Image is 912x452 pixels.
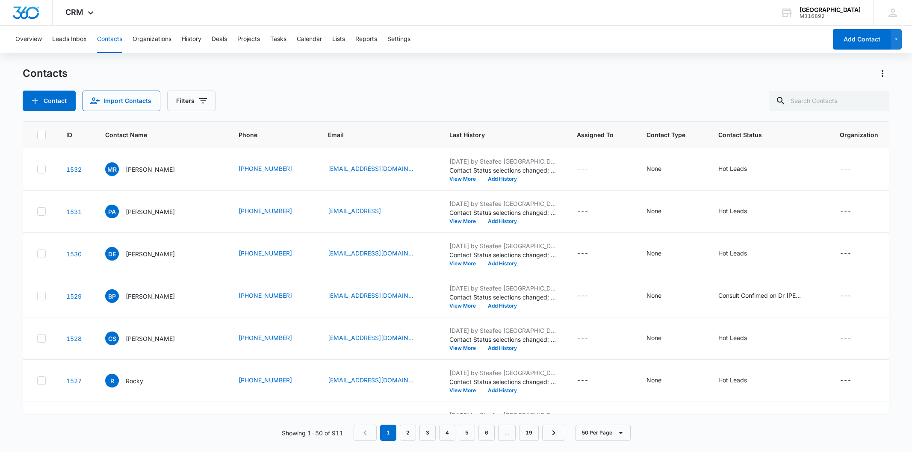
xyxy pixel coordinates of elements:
[577,376,588,386] div: ---
[577,291,604,301] div: Assigned To - - Select to Edit Field
[840,249,851,259] div: ---
[646,164,661,173] div: None
[840,333,851,343] div: ---
[66,250,82,258] a: Navigate to contact details page for Dominic Evans
[833,29,891,50] button: Add Contact
[449,130,544,139] span: Last History
[840,333,867,343] div: Organization - - Select to Edit Field
[646,206,677,217] div: Contact Type - None - Select to Edit Field
[328,164,413,173] a: [EMAIL_ADDRESS][DOMAIN_NAME]
[328,376,413,384] a: [EMAIL_ADDRESS][DOMAIN_NAME]
[576,425,631,441] button: 50 Per Page
[718,164,747,173] div: Hot Leads
[718,333,747,342] div: Hot Leads
[65,8,83,17] span: CRM
[482,346,523,351] button: Add History
[577,249,588,259] div: ---
[449,293,556,302] p: Contact Status selections changed; None was removed and Consult Confimed on Dr [PERSON_NAME] was ...
[133,26,171,53] button: Organizations
[840,376,867,386] div: Organization - - Select to Edit Field
[577,291,588,301] div: ---
[840,376,851,386] div: ---
[646,291,677,301] div: Contact Type - None - Select to Edit Field
[66,208,82,215] a: Navigate to contact details page for Patricia Altamirano
[239,206,292,215] a: [PHONE_NUMBER]
[646,333,677,343] div: Contact Type - None - Select to Edit Field
[419,425,436,441] a: Page 3
[718,376,762,386] div: Contact Status - Hot Leads - Select to Edit Field
[577,376,604,386] div: Assigned To - - Select to Edit Field
[718,249,747,258] div: Hot Leads
[577,333,588,343] div: ---
[769,91,889,111] input: Search Contacts
[449,241,556,250] p: [DATE] by Steafee [GEOGRAPHIC_DATA]
[449,219,482,224] button: View More
[105,205,190,218] div: Contact Name - Patricia Altamirano - Select to Edit Field
[239,164,307,174] div: Phone - +15123630106 - Select to Edit Field
[646,376,661,384] div: None
[840,164,867,174] div: Organization - - Select to Edit Field
[482,303,523,308] button: Add History
[577,164,588,174] div: ---
[15,26,42,53] button: Overview
[449,335,556,344] p: Contact Status selections changed; None was removed and Hot Leads was added.
[840,249,867,259] div: Organization - - Select to Edit Field
[328,333,429,343] div: Email - cynthiascales145@gmail.com - Select to Edit Field
[478,425,495,441] a: Page 6
[126,334,175,343] p: [PERSON_NAME]
[482,219,523,224] button: Add History
[126,249,175,258] p: [PERSON_NAME]
[400,425,416,441] a: Page 2
[270,26,286,53] button: Tasks
[182,26,201,53] button: History
[449,368,556,377] p: [DATE] by Steafee [GEOGRAPHIC_DATA]
[237,26,260,53] button: Projects
[239,249,292,258] a: [PHONE_NUMBER]
[332,26,345,53] button: Lists
[328,249,429,259] div: Email - evansdom63@gmail.com - Select to Edit Field
[718,291,804,300] div: Consult Confimed on Dr [PERSON_NAME]
[449,377,556,386] p: Contact Status selections changed; None was removed and Hot Leads was added.
[449,176,482,182] button: View More
[66,335,82,342] a: Navigate to contact details page for Cynthia Scales
[449,284,556,293] p: [DATE] by Steafee [GEOGRAPHIC_DATA]
[328,164,429,174] div: Email - emaria61@gmail.com - Select to Edit Field
[718,130,807,139] span: Contact Status
[328,206,381,215] a: [EMAIL_ADDRESS]
[577,249,604,259] div: Assigned To - - Select to Edit Field
[105,289,190,303] div: Contact Name - Brenda Perez - Select to Edit Field
[239,249,307,259] div: Phone - +19513378162 - Select to Edit Field
[239,333,292,342] a: [PHONE_NUMBER]
[105,374,159,387] div: Contact Name - Rocky - Select to Edit Field
[66,293,82,300] a: Navigate to contact details page for Brenda Perez
[449,388,482,393] button: View More
[646,206,661,215] div: None
[840,291,851,301] div: ---
[83,91,160,111] button: Import Contacts
[105,247,190,261] div: Contact Name - Dominic Evans - Select to Edit Field
[126,376,143,385] p: Rocky
[718,206,747,215] div: Hot Leads
[449,250,556,259] p: Contact Status selections changed; None was removed and Hot Leads was added.
[449,346,482,351] button: View More
[239,130,295,139] span: Phone
[105,332,119,345] span: CS
[542,425,565,441] a: Next Page
[282,429,343,437] p: Showing 1-50 of 911
[66,166,82,173] a: Navigate to contact details page for Maria Rodriguez
[840,291,867,301] div: Organization - - Select to Edit Field
[800,13,861,19] div: account id
[646,333,661,342] div: None
[482,176,523,182] button: Add History
[328,333,413,342] a: [EMAIL_ADDRESS][DOMAIN_NAME]
[449,199,556,208] p: [DATE] by Steafee [GEOGRAPHIC_DATA]
[212,26,227,53] button: Deals
[718,376,747,384] div: Hot Leads
[482,388,523,393] button: Add History
[449,166,556,175] p: Contact Status selections changed; None was removed and Hot Leads was added.
[23,91,76,111] button: Add Contact
[239,291,292,300] a: [PHONE_NUMBER]
[239,376,292,384] a: [PHONE_NUMBER]
[646,376,677,386] div: Contact Type - None - Select to Edit Field
[577,206,588,217] div: ---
